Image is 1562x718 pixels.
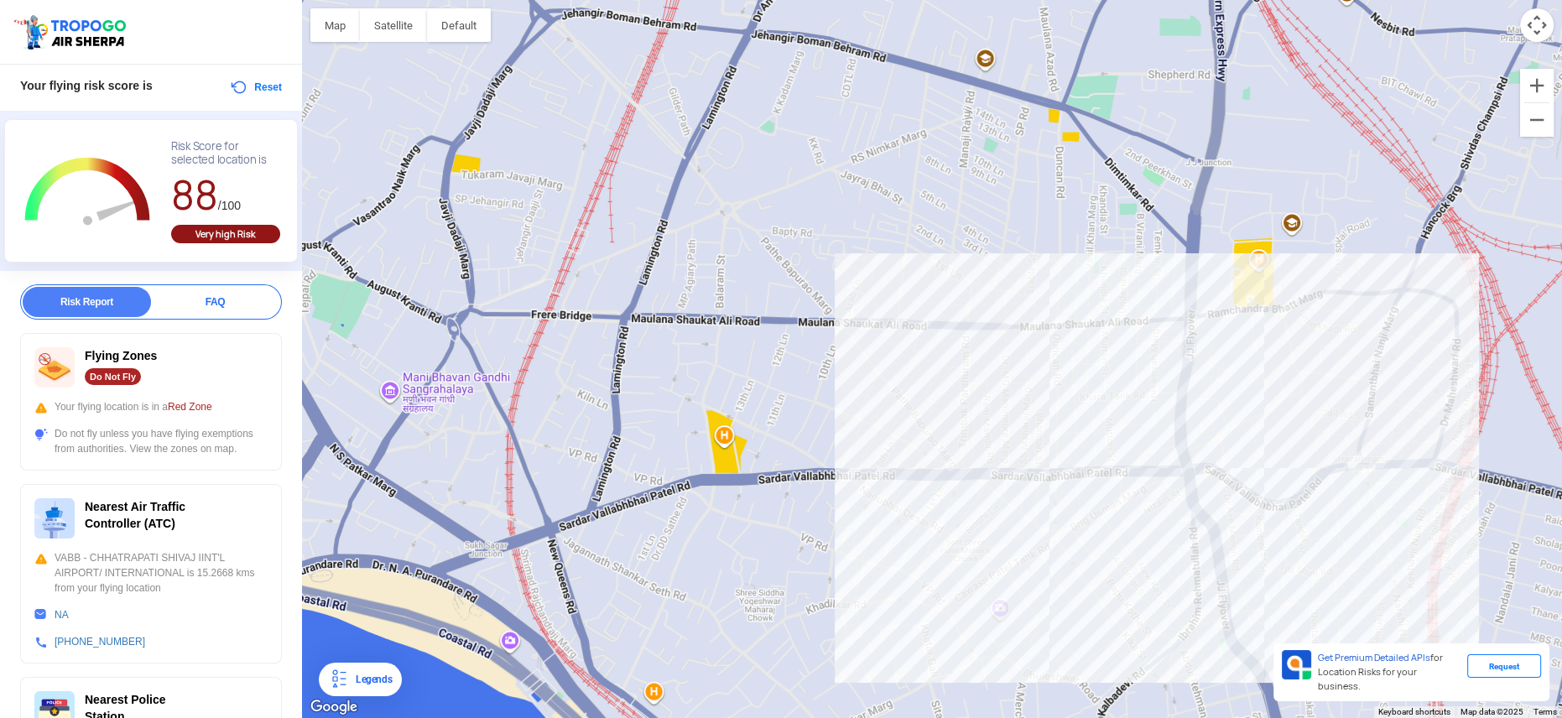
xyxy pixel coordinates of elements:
img: ic_tgdronemaps.svg [13,13,132,51]
button: Map camera controls [1520,8,1554,42]
img: Google [306,696,362,718]
button: Zoom out [1520,103,1554,137]
span: Red Zone [168,401,212,413]
g: Chart [18,140,158,245]
div: VABB - CHHATRAPATI SHIVAJ IINT'L AIRPORT/ INTERNATIONAL is 15.2668 kms from your flying location [34,550,268,596]
div: Do not fly unless you have flying exemptions from authorities. View the zones on map. [34,426,268,456]
div: FAQ [151,287,279,317]
div: Very high Risk [171,225,280,243]
a: [PHONE_NUMBER] [55,636,145,648]
button: Reset [229,77,282,97]
button: Show street map [310,8,360,42]
span: 88 [171,169,218,221]
div: Risk Report [23,287,151,317]
span: Nearest Air Traffic Controller (ATC) [85,500,185,530]
button: Zoom in [1520,69,1554,102]
span: Your flying risk score is [20,79,153,92]
div: Risk Score for selected location is [171,140,280,167]
div: Request [1467,654,1541,678]
div: Legends [349,669,392,689]
div: Your flying location is in a [34,399,268,414]
button: Keyboard shortcuts [1378,706,1450,718]
a: Terms [1533,707,1557,716]
span: Map data ©2025 [1460,707,1523,716]
button: Show satellite imagery [360,8,427,42]
div: for Location Risks for your business. [1311,650,1467,695]
span: /100 [218,199,241,212]
div: Do Not Fly [85,368,141,385]
img: Premium APIs [1282,650,1311,679]
span: Get Premium Detailed APIs [1318,652,1430,663]
a: Open this area in Google Maps (opens a new window) [306,696,362,718]
a: NA [55,609,69,621]
span: Flying Zones [85,349,157,362]
img: Legends [329,669,349,689]
img: ic_nofly.svg [34,347,75,388]
img: ic_atc.svg [34,498,75,538]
